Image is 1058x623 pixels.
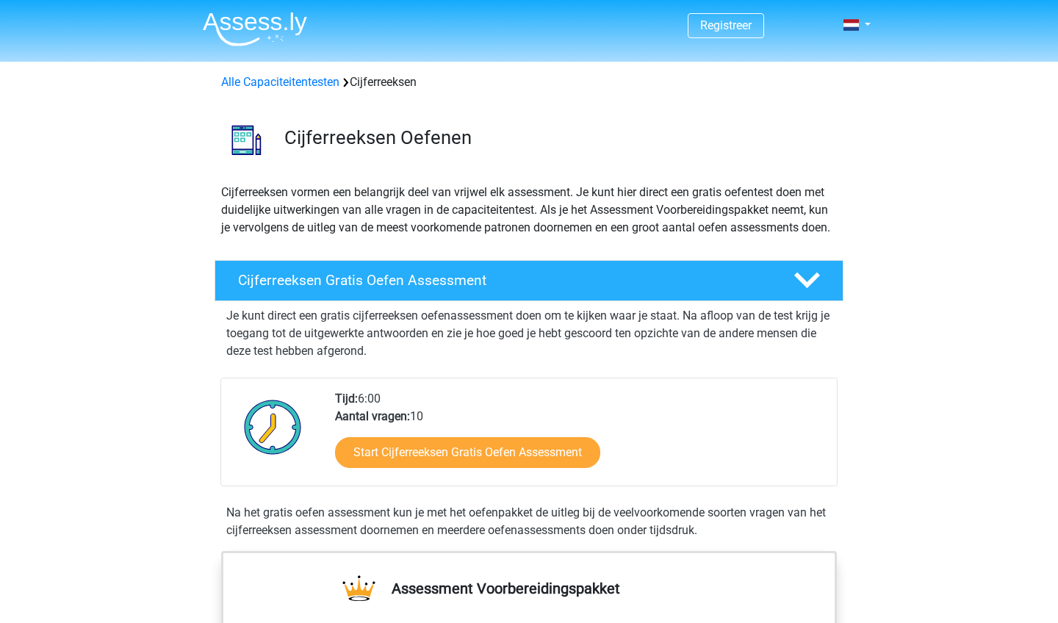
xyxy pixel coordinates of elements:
img: Assessly [203,12,307,46]
b: Aantal vragen: [335,409,410,423]
a: Start Cijferreeksen Gratis Oefen Assessment [335,437,600,468]
a: Alle Capaciteitentesten [221,75,339,89]
img: cijferreeksen [215,109,278,171]
b: Tijd: [335,392,358,406]
a: Registreer [700,18,752,32]
div: Na het gratis oefen assessment kun je met het oefenpakket de uitleg bij de veelvoorkomende soorte... [220,504,838,539]
h3: Cijferreeksen Oefenen [284,126,832,149]
p: Cijferreeksen vormen een belangrijk deel van vrijwel elk assessment. Je kunt hier direct een grat... [221,184,837,237]
div: Cijferreeksen [215,73,843,91]
a: Cijferreeksen Gratis Oefen Assessment [209,260,849,301]
h4: Cijferreeksen Gratis Oefen Assessment [238,272,770,289]
div: 6:00 10 [324,390,836,486]
p: Je kunt direct een gratis cijferreeksen oefenassessment doen om te kijken waar je staat. Na afloo... [226,307,832,360]
img: Klok [236,390,310,464]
